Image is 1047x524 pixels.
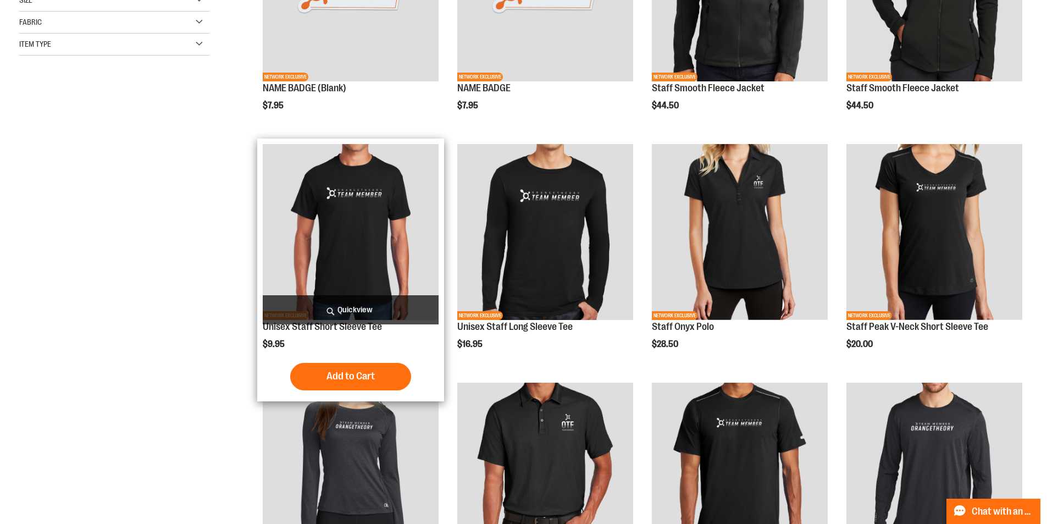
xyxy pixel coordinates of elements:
span: Item Type [19,40,51,48]
span: $20.00 [846,339,874,349]
a: NAME BADGE [457,82,511,93]
span: NETWORK EXCLUSIVE [846,311,892,320]
a: NAME BADGE (Blank) [263,82,346,93]
span: $28.50 [652,339,680,349]
span: $7.95 [263,101,285,111]
a: Product image for Onyx PoloNETWORK EXCLUSIVE [652,144,828,322]
span: NETWORK EXCLUSIVE [457,311,503,320]
div: product [841,139,1028,377]
span: Fabric [19,18,42,26]
a: Unisex Staff Short Sleeve Tee [263,321,382,332]
a: Staff Smooth Fleece Jacket [846,82,959,93]
div: product [452,139,639,377]
div: product [257,139,444,401]
span: NETWORK EXCLUSIVE [846,73,892,81]
img: Product image for Peak V-Neck Short Sleeve Tee [846,144,1022,320]
a: Staff Smooth Fleece Jacket [652,82,765,93]
div: product [646,139,833,377]
span: Add to Cart [326,370,375,382]
a: Quickview [263,295,439,324]
button: Add to Cart [290,363,411,390]
a: Unisex Staff Long Sleeve Tee [457,321,573,332]
img: Product image for Unisex Long Sleeve T-Shirt [457,144,633,320]
a: Staff Peak V-Neck Short Sleeve Tee [846,321,988,332]
span: NETWORK EXCLUSIVE [457,73,503,81]
img: Product image for Unisex Short Sleeve T-Shirt [263,144,439,320]
img: Product image for Onyx Polo [652,144,828,320]
span: NETWORK EXCLUSIVE [263,73,308,81]
span: NETWORK EXCLUSIVE [652,311,697,320]
a: Product image for Unisex Long Sleeve T-ShirtNETWORK EXCLUSIVE [457,144,633,322]
span: $16.95 [457,339,484,349]
span: Chat with an Expert [972,506,1034,517]
span: $44.50 [846,101,875,111]
span: $7.95 [457,101,480,111]
span: $9.95 [263,339,286,349]
span: NETWORK EXCLUSIVE [652,73,697,81]
a: Product image for Peak V-Neck Short Sleeve TeeNETWORK EXCLUSIVE [846,144,1022,322]
a: Product image for Unisex Short Sleeve T-ShirtNETWORK EXCLUSIVE [263,144,439,322]
span: $44.50 [652,101,680,111]
button: Chat with an Expert [946,499,1041,524]
a: Staff Onyx Polo [652,321,714,332]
